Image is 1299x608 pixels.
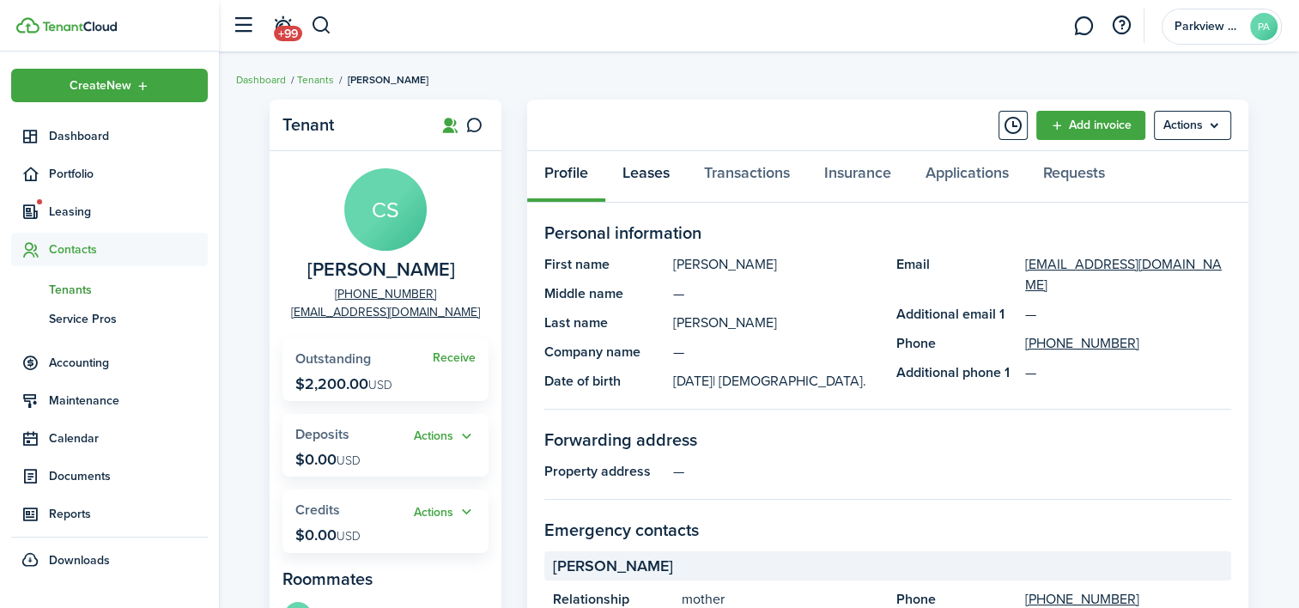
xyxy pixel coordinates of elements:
[414,427,476,447] button: Actions
[49,310,208,328] span: Service Pros
[295,526,361,544] p: $0.00
[49,240,208,258] span: Contacts
[42,21,117,32] img: TenantCloud
[49,392,208,410] span: Maintenance
[414,502,476,522] button: Actions
[687,151,807,203] a: Transactions
[368,376,392,394] span: USD
[49,127,208,145] span: Dashboard
[49,354,208,372] span: Accounting
[433,351,476,365] a: Receive
[344,168,427,251] avatar-text: CS
[673,313,879,333] panel-main-description: [PERSON_NAME]
[1026,151,1122,203] a: Requests
[307,259,455,281] span: Corey smith
[544,461,665,482] panel-main-title: Property address
[908,151,1026,203] a: Applications
[673,371,879,392] panel-main-description: [DATE]
[414,427,476,447] button: Open menu
[49,203,208,221] span: Leasing
[295,424,349,444] span: Deposits
[544,371,665,392] panel-main-title: Date of birth
[544,342,665,362] panel-main-title: Company name
[673,461,1231,482] panel-main-description: —
[274,26,302,41] span: +99
[1250,13,1278,40] avatar-text: PA
[553,555,673,578] span: [PERSON_NAME]
[1154,111,1231,140] button: Open menu
[49,551,110,569] span: Downloads
[11,304,208,333] a: Service Pros
[49,505,208,523] span: Reports
[544,313,665,333] panel-main-title: Last name
[11,119,208,153] a: Dashboard
[896,362,1017,383] panel-main-title: Additional phone 1
[1154,111,1231,140] menu-btn: Actions
[11,69,208,102] button: Open menu
[544,283,665,304] panel-main-title: Middle name
[1175,21,1243,33] span: Parkview Apartments
[673,283,879,304] panel-main-description: —
[896,333,1017,354] panel-main-title: Phone
[414,502,476,522] button: Open menu
[295,451,361,468] p: $0.00
[311,11,332,40] button: Search
[297,72,334,88] a: Tenants
[49,281,208,299] span: Tenants
[295,375,392,392] p: $2,200.00
[266,4,299,48] a: Notifications
[544,517,1231,543] panel-main-section-title: Emergency contacts
[337,452,361,470] span: USD
[544,254,665,275] panel-main-title: First name
[999,111,1028,140] button: Timeline
[1036,111,1145,140] a: Add invoice
[295,349,371,368] span: Outstanding
[337,527,361,545] span: USD
[282,566,489,592] panel-main-subtitle: Roommates
[544,427,1231,453] panel-main-section-title: Forwarding address
[291,303,480,321] a: [EMAIL_ADDRESS][DOMAIN_NAME]
[227,9,259,42] button: Open sidebar
[896,254,1017,295] panel-main-title: Email
[1025,333,1139,354] a: [PHONE_NUMBER]
[896,304,1017,325] panel-main-title: Additional email 1
[11,497,208,531] a: Reports
[11,275,208,304] a: Tenants
[673,342,879,362] panel-main-description: —
[1025,254,1231,295] a: [EMAIL_ADDRESS][DOMAIN_NAME]
[713,371,866,391] span: | [DEMOGRAPHIC_DATA].
[70,80,131,92] span: Create New
[673,254,879,275] panel-main-description: [PERSON_NAME]
[16,17,39,33] img: TenantCloud
[807,151,908,203] a: Insurance
[49,165,208,183] span: Portfolio
[348,72,428,88] span: [PERSON_NAME]
[544,220,1231,246] panel-main-section-title: Personal information
[295,500,340,520] span: Credits
[49,467,208,485] span: Documents
[605,151,687,203] a: Leases
[1067,4,1100,48] a: Messaging
[282,115,420,135] panel-main-title: Tenant
[1107,11,1136,40] button: Open resource center
[49,429,208,447] span: Calendar
[236,72,286,88] a: Dashboard
[335,285,436,303] a: [PHONE_NUMBER]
